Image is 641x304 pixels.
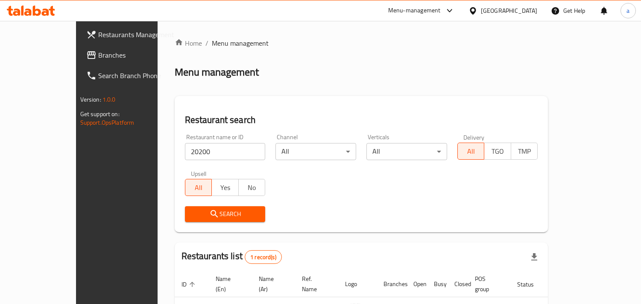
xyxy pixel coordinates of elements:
span: Get support on: [80,108,120,120]
label: Upsell [191,170,207,176]
h2: Menu management [175,65,259,79]
span: No [242,181,262,194]
div: Export file [524,247,544,267]
button: All [457,143,485,160]
button: All [185,179,212,196]
div: Total records count [245,250,282,264]
span: Version: [80,94,101,105]
h2: Restaurant search [185,114,538,126]
span: TGO [488,145,508,158]
input: Search for restaurant name or ID.. [185,143,266,160]
span: Branches [98,50,176,60]
div: All [366,143,447,160]
span: POS group [475,274,500,294]
span: TMP [515,145,535,158]
button: No [238,179,266,196]
a: Restaurants Management [79,24,183,45]
span: 1 record(s) [245,253,281,261]
span: Ref. Name [302,274,328,294]
span: Status [517,279,545,289]
h2: Restaurants list [181,250,282,264]
li: / [205,38,208,48]
a: Support.OpsPlatform [80,117,135,128]
div: Menu-management [388,6,441,16]
button: TGO [484,143,511,160]
span: All [461,145,481,158]
span: a [626,6,629,15]
div: All [275,143,356,160]
a: Home [175,38,202,48]
span: 1.0.0 [102,94,116,105]
span: All [189,181,209,194]
span: Yes [215,181,235,194]
span: Restaurants Management [98,29,176,40]
span: Name (Ar) [259,274,285,294]
button: Search [185,206,266,222]
div: [GEOGRAPHIC_DATA] [481,6,537,15]
th: Branches [377,271,407,297]
span: ID [181,279,198,289]
a: Search Branch Phone [79,65,183,86]
span: Search Branch Phone [98,70,176,81]
nav: breadcrumb [175,38,548,48]
th: Closed [448,271,468,297]
th: Logo [338,271,377,297]
th: Open [407,271,427,297]
label: Delivery [463,134,485,140]
span: Menu management [212,38,269,48]
button: Yes [211,179,239,196]
a: Branches [79,45,183,65]
span: Search [192,209,259,219]
th: Busy [427,271,448,297]
span: Name (En) [216,274,242,294]
button: TMP [511,143,538,160]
